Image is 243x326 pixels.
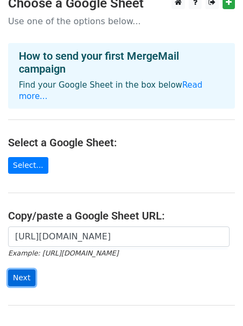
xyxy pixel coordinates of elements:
a: Read more... [19,80,203,101]
a: Select... [8,157,48,174]
small: Example: [URL][DOMAIN_NAME] [8,249,118,257]
p: Find your Google Sheet in the box below [19,80,224,102]
input: Paste your Google Sheet URL here [8,226,230,247]
iframe: Chat Widget [189,274,243,326]
h4: Copy/paste a Google Sheet URL: [8,209,235,222]
p: Use one of the options below... [8,16,235,27]
h4: Select a Google Sheet: [8,136,235,149]
input: Next [8,270,35,286]
h4: How to send your first MergeMail campaign [19,49,224,75]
